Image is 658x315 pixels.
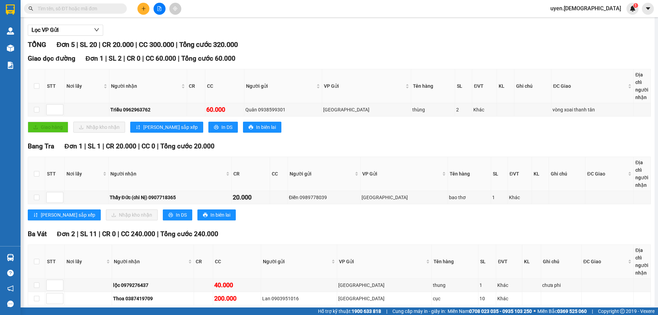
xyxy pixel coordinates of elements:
th: SL [478,245,496,279]
span: | [157,230,159,238]
th: SL [455,69,472,103]
span: SL 2 [109,54,122,62]
span: Đơn 2 [57,230,75,238]
input: Tìm tên, số ĐT hoặc mã đơn [38,5,119,12]
strong: 1900 633 818 [352,308,381,314]
th: STT [45,69,65,103]
div: Khác [509,194,531,201]
span: ⚪️ [534,310,536,313]
span: CR 0 [127,54,141,62]
button: caret-down [642,3,654,15]
div: 60.000 [206,105,243,114]
span: printer [168,213,173,218]
span: | [76,40,78,49]
div: thùng [412,106,454,113]
div: bao thơ [449,194,490,201]
span: copyright [620,309,625,314]
div: 20.000 [233,193,268,202]
span: Lọc VP Gửi [32,26,59,34]
div: 40.000 [214,280,260,290]
span: CR 20.000 [106,142,136,150]
div: Địa chỉ người nhận [635,71,649,101]
div: Triều 0962963762 [110,106,186,113]
span: Hỗ trợ kỹ thuật: [318,307,381,315]
button: plus [137,3,149,15]
div: thung [433,281,477,289]
span: Nơi lấy [66,258,105,265]
button: downloadNhập kho nhận [106,209,158,220]
span: Cung cấp máy in - giấy in: [392,307,446,315]
span: Miền Nam [448,307,532,315]
div: chưa phi [542,281,581,289]
span: SL 1 [88,142,101,150]
div: Địa chỉ người nhận [635,159,649,189]
button: printerIn DS [163,209,192,220]
th: Ghi chú [549,157,585,191]
span: plus [141,6,146,11]
span: | [77,230,78,238]
span: | [176,40,178,49]
div: lộc 0979276437 [113,281,193,289]
span: Người gửi [290,170,353,178]
button: sort-ascending[PERSON_NAME] sắp xếp [130,122,203,133]
button: downloadNhập kho nhận [73,122,125,133]
span: ĐC Giao [553,82,626,90]
span: CC 60.000 [146,54,176,62]
span: | [135,40,137,49]
span: Người nhận [114,258,187,265]
span: Người gửi [246,82,315,90]
span: | [118,230,119,238]
button: printerIn biên lai [197,209,236,220]
span: [PERSON_NAME] sắp xếp [143,123,198,131]
img: solution-icon [7,62,14,69]
img: icon-new-feature [630,5,636,12]
span: | [123,54,125,62]
th: Tên hàng [411,69,455,103]
button: sort-ascending[PERSON_NAME] sắp xếp [28,209,101,220]
div: Lan 0903951016 [262,295,336,302]
span: | [138,142,140,150]
img: warehouse-icon [7,254,14,261]
th: STT [45,245,65,279]
span: Tổng cước 240.000 [160,230,218,238]
div: 1 [492,194,507,201]
div: [GEOGRAPHIC_DATA] [338,281,430,289]
div: 2 [456,106,471,113]
td: Sài Gòn [337,292,432,305]
td: Sài Gòn [337,279,432,292]
th: STT [45,157,65,191]
span: | [386,307,387,315]
span: Nơi lấy [66,82,102,90]
img: warehouse-icon [7,27,14,35]
span: Người nhận [111,82,180,90]
span: | [99,40,100,49]
span: ĐC Giao [583,258,626,265]
span: In biên lai [210,211,230,219]
td: Sài Gòn [361,191,448,204]
span: | [105,54,107,62]
span: uyen.[DEMOGRAPHIC_DATA] [545,4,626,13]
span: file-add [157,6,162,11]
span: Người gửi [263,258,330,265]
span: TỔNG [28,40,46,49]
th: SL [491,157,508,191]
div: [GEOGRAPHIC_DATA] [323,106,410,113]
span: Đơn 1 [86,54,104,62]
th: CR [194,245,213,279]
span: In DS [176,211,187,219]
th: Tên hàng [448,157,491,191]
span: question-circle [7,270,14,276]
div: Địa chỉ người nhận [635,246,649,277]
th: KL [532,157,549,191]
div: 1 [479,281,495,289]
span: SL 20 [80,40,97,49]
div: Thầy Đức (chi Nị) 0907718365 [110,194,231,201]
span: Đơn 1 [64,142,83,150]
span: Giao dọc đường [28,54,75,62]
span: Tổng cước 60.000 [181,54,235,62]
span: | [84,142,86,150]
span: CR 20.000 [102,40,134,49]
span: caret-down [645,5,651,12]
span: Tổng cước 320.000 [179,40,238,49]
th: CR [232,157,270,191]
